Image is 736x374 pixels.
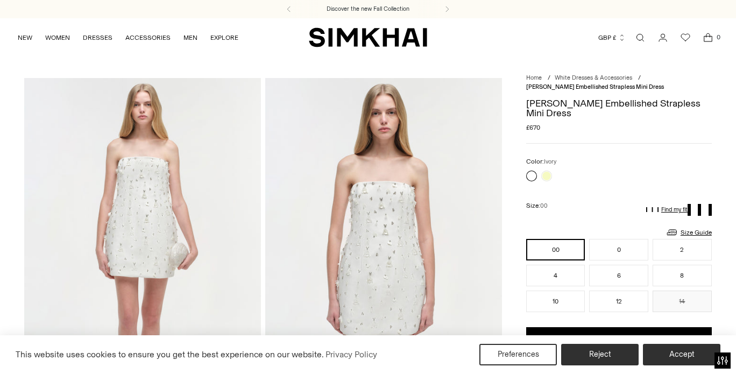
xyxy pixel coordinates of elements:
[526,291,585,312] button: 10
[309,27,427,48] a: SIMKHAI
[183,26,197,50] a: MEN
[16,349,324,359] span: This website uses cookies to ensure you get the best experience on our website.
[526,74,712,91] nav: breadcrumbs
[83,26,112,50] a: DRESSES
[526,201,548,211] label: Size:
[210,26,238,50] a: EXPLORE
[653,265,712,286] button: 8
[526,74,542,81] a: Home
[544,158,556,165] span: Ivory
[45,26,70,50] a: WOMEN
[526,83,664,90] span: [PERSON_NAME] Embellished Strapless Mini Dress
[526,327,712,353] button: Add to Bag
[540,202,548,209] span: 00
[653,291,712,312] button: 14
[526,98,712,118] h1: [PERSON_NAME] Embellished Strapless Mini Dress
[526,239,585,260] button: 00
[526,157,556,167] label: Color:
[526,123,540,132] span: £670
[629,27,651,48] a: Open search modal
[713,32,723,42] span: 0
[589,265,648,286] button: 6
[526,265,585,286] button: 4
[643,344,720,365] button: Accept
[598,26,626,50] button: GBP £
[589,239,648,260] button: 0
[324,347,379,363] a: Privacy Policy (opens in a new tab)
[555,74,632,81] a: White Dresses & Accessories
[675,27,696,48] a: Wishlist
[479,344,557,365] button: Preferences
[653,239,712,260] button: 2
[18,26,32,50] a: NEW
[652,27,674,48] a: Go to the account page
[548,74,550,83] div: /
[561,344,639,365] button: Reject
[697,27,719,48] a: Open cart modal
[638,74,641,83] div: /
[589,291,648,312] button: 12
[125,26,171,50] a: ACCESSORIES
[327,5,409,13] a: Discover the new Fall Collection
[666,225,712,239] a: Size Guide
